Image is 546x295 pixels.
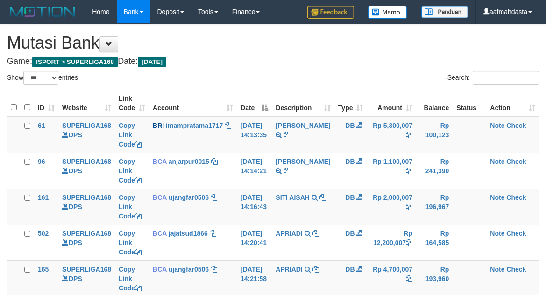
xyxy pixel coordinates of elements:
[367,90,416,117] th: Amount: activate to sort column ascending
[345,266,355,273] span: DB
[276,230,303,237] a: APRIADI
[506,122,526,129] a: Check
[153,194,167,201] span: BCA
[506,194,526,201] a: Check
[345,230,355,237] span: DB
[416,225,453,260] td: Rp 164,585
[34,90,58,117] th: ID: activate to sort column ascending
[276,158,330,165] a: [PERSON_NAME]
[38,230,49,237] span: 502
[38,122,45,129] span: 61
[169,194,209,201] a: ujangfar0506
[319,194,326,201] a: Copy SITI AISAH to clipboard
[7,71,78,85] label: Show entries
[406,275,412,282] a: Copy Rp 4,700,007 to clipboard
[312,230,319,237] a: Copy APRIADI to clipboard
[62,230,111,237] a: SUPERLIGA168
[7,5,78,19] img: MOTION_logo.png
[119,194,142,220] a: Copy Link Code
[58,225,115,260] td: DPS
[210,230,216,237] a: Copy jajatsud1866 to clipboard
[490,194,504,201] a: Note
[312,266,319,273] a: Copy APRIADI to clipboard
[115,90,149,117] th: Link Code: activate to sort column ascending
[237,90,272,117] th: Date: activate to sort column descending
[307,6,354,19] img: Feedback.jpg
[237,225,272,260] td: [DATE] 14:20:41
[276,122,330,129] a: [PERSON_NAME]
[345,122,355,129] span: DB
[272,90,334,117] th: Description: activate to sort column ascending
[416,90,453,117] th: Balance
[367,117,416,153] td: Rp 5,300,007
[119,122,142,148] a: Copy Link Code
[237,189,272,225] td: [DATE] 14:16:43
[119,230,142,256] a: Copy Link Code
[490,122,504,129] a: Note
[490,230,504,237] a: Note
[211,158,218,165] a: Copy anjarpur0015 to clipboard
[38,194,49,201] span: 161
[506,158,526,165] a: Check
[58,117,115,153] td: DPS
[211,266,217,273] a: Copy ujangfar0506 to clipboard
[416,117,453,153] td: Rp 100,123
[7,57,539,66] h4: Game: Date:
[486,90,539,117] th: Action: activate to sort column ascending
[490,158,504,165] a: Note
[416,189,453,225] td: Rp 196,967
[406,131,412,139] a: Copy Rp 5,300,007 to clipboard
[23,71,58,85] select: Showentries
[345,194,355,201] span: DB
[453,90,486,117] th: Status
[225,122,231,129] a: Copy imampratama1717 to clipboard
[237,117,272,153] td: [DATE] 14:13:35
[169,230,208,237] a: jajatsud1866
[119,158,142,184] a: Copy Link Code
[62,194,111,201] a: SUPERLIGA168
[32,57,118,67] span: ISPORT > SUPERLIGA168
[406,167,412,175] a: Copy Rp 1,100,007 to clipboard
[62,266,111,273] a: SUPERLIGA168
[62,122,111,129] a: SUPERLIGA168
[406,239,412,246] a: Copy Rp 12,200,007 to clipboard
[153,122,164,129] span: BRI
[166,122,223,129] a: imampratama1717
[421,6,468,18] img: panduan.png
[506,230,526,237] a: Check
[58,189,115,225] td: DPS
[276,194,310,201] a: SITI AISAH
[169,266,209,273] a: ujangfar0506
[7,34,539,52] h1: Mutasi Bank
[237,153,272,189] td: [DATE] 14:14:21
[334,90,367,117] th: Type: activate to sort column ascending
[138,57,166,67] span: [DATE]
[169,158,209,165] a: anjarpur0015
[490,266,504,273] a: Note
[153,266,167,273] span: BCA
[58,153,115,189] td: DPS
[38,158,45,165] span: 96
[406,203,412,211] a: Copy Rp 2,000,007 to clipboard
[367,153,416,189] td: Rp 1,100,007
[284,131,290,139] a: Copy IMAM PRATAMA to clipboard
[416,153,453,189] td: Rp 241,390
[368,6,407,19] img: Button%20Memo.svg
[153,230,167,237] span: BCA
[367,189,416,225] td: Rp 2,000,007
[153,158,167,165] span: BCA
[447,71,539,85] label: Search:
[367,225,416,260] td: Rp 12,200,007
[38,266,49,273] span: 165
[506,266,526,273] a: Check
[284,167,290,175] a: Copy IRMA PURNAMASARI to clipboard
[149,90,237,117] th: Account: activate to sort column ascending
[62,158,111,165] a: SUPERLIGA168
[119,266,142,292] a: Copy Link Code
[345,158,355,165] span: DB
[276,266,303,273] a: APRIADI
[58,90,115,117] th: Website: activate to sort column ascending
[211,194,217,201] a: Copy ujangfar0506 to clipboard
[473,71,539,85] input: Search:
